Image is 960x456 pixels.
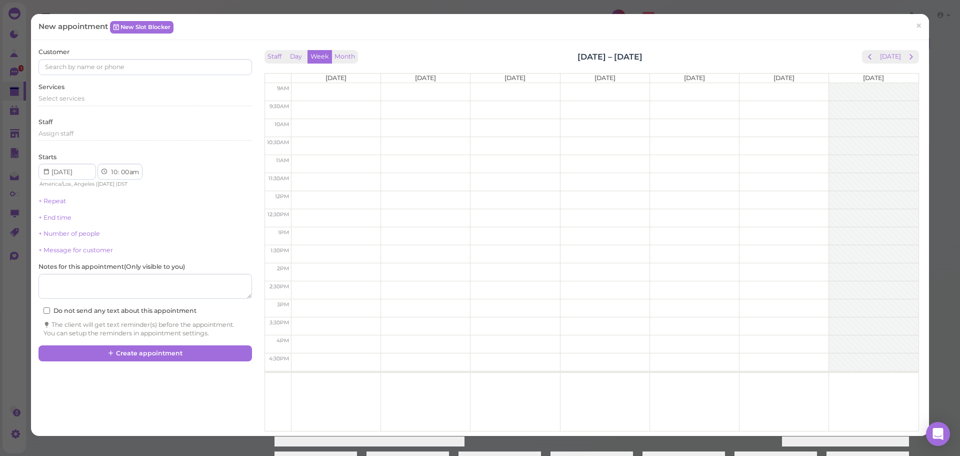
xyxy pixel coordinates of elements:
[38,130,73,137] span: Assign staff
[43,320,246,338] div: The client will get text reminder(s) before the appointment. You can setup the reminders in appoi...
[877,50,904,64] button: [DATE]
[903,50,919,64] button: next
[38,95,84,102] span: Select services
[38,246,113,254] a: + Message for customer
[274,121,289,128] span: 10am
[277,301,289,308] span: 3pm
[415,74,436,82] span: [DATE]
[38,118,52,127] label: Staff
[277,85,289,92] span: 9am
[38,59,251,75] input: Search by name or phone
[915,19,922,33] span: ×
[275,193,289,200] span: 12pm
[277,265,289,272] span: 2pm
[331,50,358,64] button: Month
[97,181,114,187] span: [DATE]
[267,211,289,218] span: 12:30pm
[278,229,289,236] span: 1pm
[504,74,525,82] span: [DATE]
[269,283,289,290] span: 2:30pm
[594,74,615,82] span: [DATE]
[684,74,705,82] span: [DATE]
[269,319,289,326] span: 3:30pm
[270,247,289,254] span: 1:30pm
[39,181,94,187] span: America/Los_Angeles
[43,307,50,314] input: Do not send any text about this appointment
[38,345,251,361] button: Create appointment
[577,51,642,63] h2: [DATE] – [DATE]
[307,50,332,64] button: Week
[38,22,110,31] span: New appointment
[862,50,877,64] button: prev
[773,74,794,82] span: [DATE]
[863,74,884,82] span: [DATE]
[110,21,173,33] a: New Slot Blocker
[38,83,64,92] label: Services
[284,50,308,64] button: Day
[38,262,185,271] label: Notes for this appointment ( Only visible to you )
[117,181,127,187] span: DST
[38,180,150,189] div: | |
[268,175,289,182] span: 11:30am
[264,50,284,64] button: Staff
[267,139,289,146] span: 10:30am
[38,153,56,162] label: Starts
[38,48,69,57] label: Customer
[269,355,289,362] span: 4:30pm
[43,306,196,315] label: Do not send any text about this appointment
[325,74,346,82] span: [DATE]
[276,337,289,344] span: 4pm
[269,103,289,110] span: 9:30am
[38,197,66,205] a: + Repeat
[926,422,950,446] div: Open Intercom Messenger
[38,214,71,221] a: + End time
[276,157,289,164] span: 11am
[38,230,100,237] a: + Number of people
